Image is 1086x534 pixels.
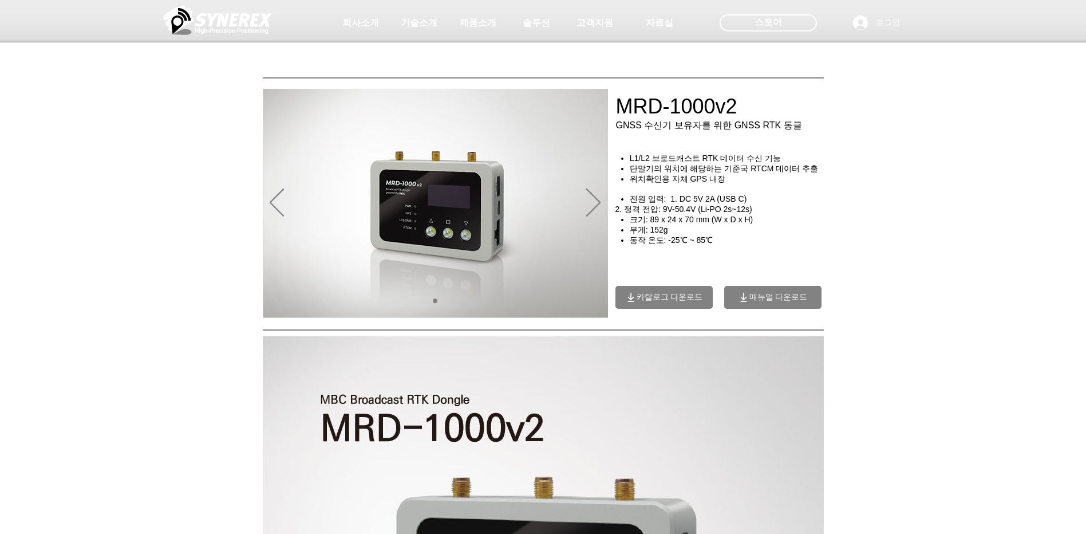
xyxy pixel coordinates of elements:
span: 회사소개 [342,17,379,29]
a: 카탈로그 다운로드 [615,286,713,309]
a: 제품소개 [449,11,507,34]
button: 로그인 [845,12,908,34]
span: 전원 입력: 1. DC 5V 2A (USB C) [630,194,747,203]
span: 크기: 89 x 24 x 70 mm (W x D x H) [630,215,753,224]
span: 스토어 [755,16,782,29]
button: 이전 [270,189,284,218]
a: 자료실 [631,11,688,34]
a: 회사소개 [332,11,389,34]
span: 제품소개 [460,17,496,29]
nav: 슬라이드 [429,299,442,303]
span: 매뉴얼 다운로드 [749,292,808,303]
span: 기술소개 [401,17,437,29]
div: 슬라이드쇼 [263,89,608,318]
span: 솔루션 [523,17,550,29]
span: 무게: 152g [630,225,668,234]
span: 로그인 [872,17,904,29]
span: 자료실 [646,17,673,29]
span: 동작 온도: -25℃ ~ 85℃ [630,235,713,245]
button: 다음 [586,189,601,218]
span: 2. 정격 전압: 9V-50.4V (Li-PO 2s~12s) [615,205,752,214]
span: 카탈로그 다운로드 [637,292,703,303]
a: 매뉴얼 다운로드 [724,286,822,309]
div: 스토어 [720,14,817,32]
a: 고객지원 [566,11,623,34]
span: 위치확인용 자체 GPS 내장 [630,174,725,183]
img: v2.jpg [263,89,608,318]
a: 01 [433,299,437,303]
span: 고객지원 [576,17,613,29]
a: 기술소개 [390,11,448,34]
a: 솔루션 [508,11,565,34]
img: 씨너렉스_White_simbol_대지 1.png [163,3,272,37]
